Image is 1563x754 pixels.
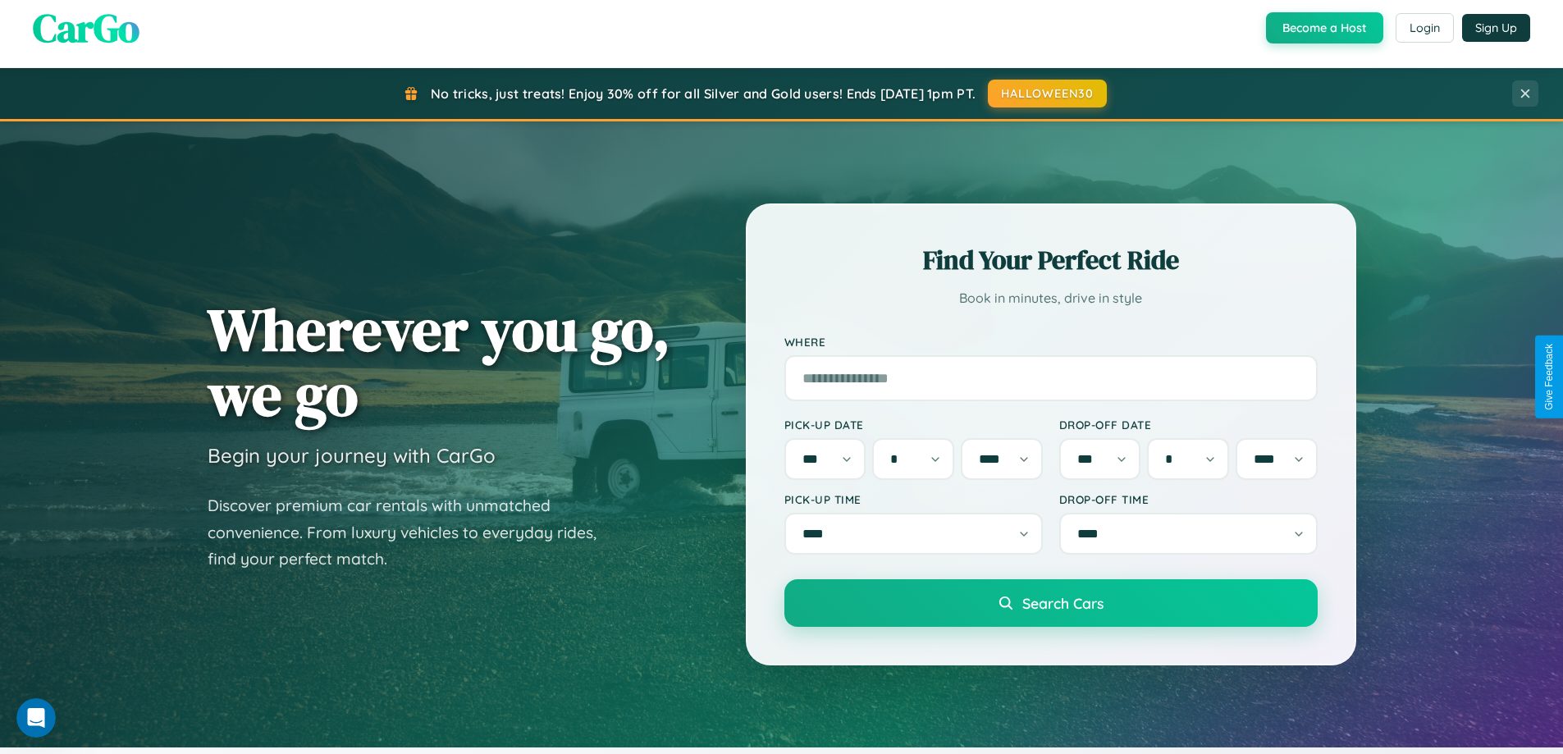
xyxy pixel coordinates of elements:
label: Drop-off Time [1059,492,1318,506]
button: Search Cars [784,579,1318,627]
span: Search Cars [1022,594,1104,612]
h3: Begin your journey with CarGo [208,443,496,468]
button: HALLOWEEN30 [988,80,1107,107]
label: Where [784,335,1318,349]
p: Book in minutes, drive in style [784,286,1318,310]
button: Sign Up [1462,14,1530,42]
span: No tricks, just treats! Enjoy 30% off for all Silver and Gold users! Ends [DATE] 1pm PT. [431,85,976,102]
span: CarGo [33,1,139,55]
label: Drop-off Date [1059,418,1318,432]
h2: Find Your Perfect Ride [784,242,1318,278]
label: Pick-up Time [784,492,1043,506]
p: Discover premium car rentals with unmatched convenience. From luxury vehicles to everyday rides, ... [208,492,618,573]
h1: Wherever you go, we go [208,297,670,427]
button: Become a Host [1266,12,1383,43]
div: Give Feedback [1543,344,1555,410]
button: Login [1396,13,1454,43]
iframe: Intercom live chat [16,698,56,738]
label: Pick-up Date [784,418,1043,432]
